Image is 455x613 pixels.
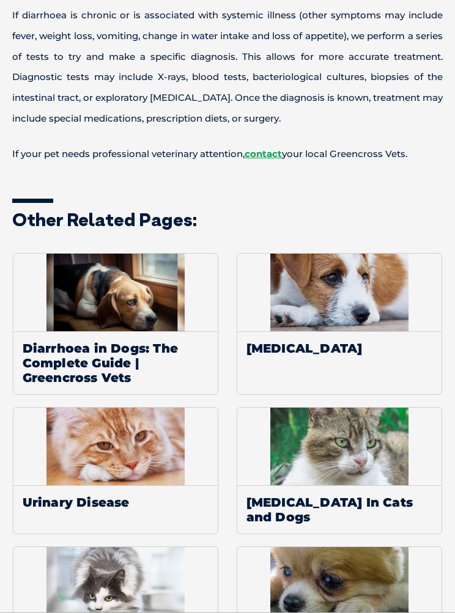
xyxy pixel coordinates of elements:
[13,331,218,394] span: Diarrhoea in Dogs: The Complete Guide | Greencross Vets
[237,331,442,365] span: [MEDICAL_DATA]
[13,485,218,519] span: Urinary Disease
[12,144,443,164] p: If your pet needs professional veterinary attention, your local Greencross Vets.
[237,253,443,395] a: [MEDICAL_DATA]
[13,407,219,534] a: Urinary Disease
[12,210,443,229] h3: Other related pages:
[237,407,443,534] a: [MEDICAL_DATA] In Cats and Dogs
[245,148,282,160] a: contact
[13,253,219,395] a: Diarrhoea in Dogs: The Complete Guide | Greencross Vets
[12,5,443,129] p: If diarrhoea is chronic or is associated with systemic illness (other symptoms may include fever,...
[237,485,442,534] span: [MEDICAL_DATA] In Cats and Dogs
